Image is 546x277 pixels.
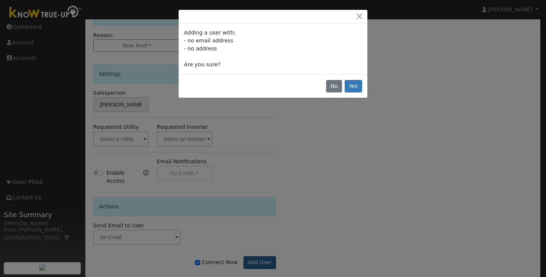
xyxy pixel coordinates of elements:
button: Yes [345,80,362,93]
button: No [326,80,342,93]
span: Are you sure? [184,61,220,67]
span: - no email address [184,38,233,44]
span: Adding a user with: [184,30,235,36]
span: - no address [184,45,217,52]
button: Close [354,13,365,20]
